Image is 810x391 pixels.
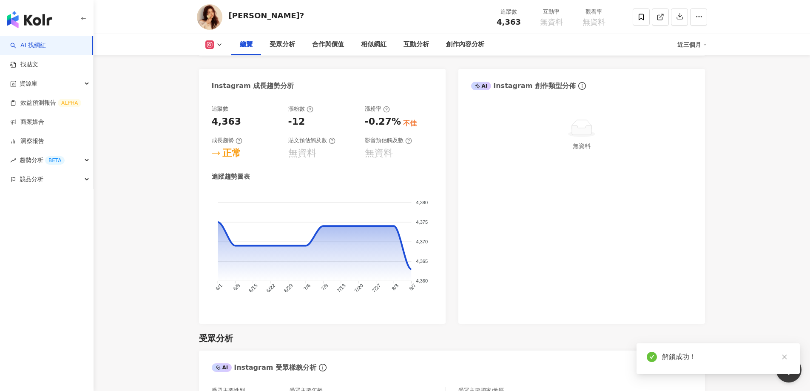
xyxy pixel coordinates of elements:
div: 無資料 [475,141,689,151]
div: 漲粉率 [365,105,390,113]
span: 無資料 [540,18,563,26]
tspan: 4,370 [416,239,428,244]
div: 合作與價值 [312,40,344,50]
div: [PERSON_NAME]? [229,10,304,21]
tspan: 7/27 [371,283,382,294]
span: 4,363 [497,17,521,26]
tspan: 8/7 [408,283,417,292]
div: 無資料 [365,147,393,160]
tspan: 4,380 [416,200,428,205]
tspan: 7/20 [353,283,364,294]
tspan: 7/6 [302,283,312,292]
div: Instagram 創作類型分佈 [471,81,576,91]
div: 追蹤數 [212,105,228,113]
div: 不佳 [403,119,417,128]
div: -12 [288,115,305,128]
tspan: 4,375 [416,220,428,225]
span: check-circle [647,352,657,362]
tspan: 7/13 [335,283,347,294]
img: logo [7,11,52,28]
div: 影音預估觸及數 [365,137,412,144]
span: close [782,354,787,360]
span: info-circle [577,81,587,91]
div: 受眾分析 [199,332,233,344]
div: Instagram 受眾樣貌分析 [212,363,316,372]
span: 資源庫 [20,74,37,93]
tspan: 8/3 [390,283,400,292]
a: 商案媒合 [10,118,44,126]
a: 洞察報告 [10,137,44,146]
div: BETA [45,156,65,165]
div: 互動分析 [404,40,429,50]
a: 找貼文 [10,60,38,69]
tspan: 6/8 [232,283,241,292]
div: AI [471,82,492,90]
div: 無資料 [288,147,316,160]
tspan: 6/22 [265,283,276,294]
span: 無資料 [583,18,605,26]
div: 近三個月 [677,38,707,51]
div: AI [212,363,232,372]
a: 效益預測報告ALPHA [10,99,81,107]
tspan: 6/29 [283,283,294,294]
div: 正常 [222,147,241,160]
div: Instagram 成長趨勢分析 [212,81,294,91]
span: rise [10,157,16,163]
div: 漲粉數 [288,105,313,113]
div: 創作內容分析 [446,40,484,50]
tspan: 4,360 [416,278,428,283]
div: 互動率 [535,8,568,16]
div: 4,363 [212,115,242,128]
span: 趨勢分析 [20,151,65,170]
tspan: 6/15 [247,283,259,294]
div: 成長趨勢 [212,137,242,144]
tspan: 7/8 [320,283,329,292]
div: 貼文預估觸及數 [288,137,335,144]
div: 受眾分析 [270,40,295,50]
a: searchAI 找網紅 [10,41,46,50]
div: 追蹤數 [493,8,525,16]
span: info-circle [318,362,328,373]
div: -0.27% [365,115,401,128]
tspan: 4,365 [416,259,428,264]
div: 總覽 [240,40,253,50]
img: KOL Avatar [197,4,222,30]
div: 解鎖成功！ [662,352,790,362]
div: 追蹤趨勢圖表 [212,172,250,181]
div: 相似網紅 [361,40,387,50]
span: 競品分析 [20,170,43,189]
div: 觀看率 [578,8,610,16]
tspan: 6/1 [214,283,224,292]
